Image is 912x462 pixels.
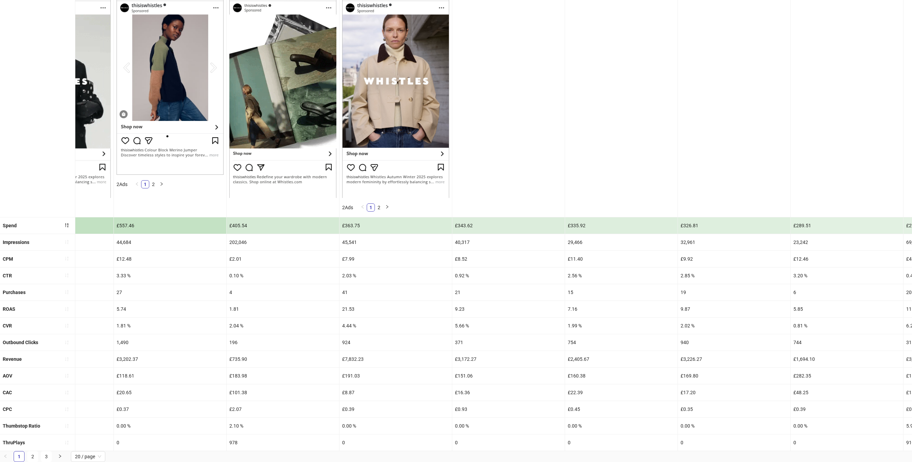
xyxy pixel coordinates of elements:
span: sort-ascending [64,390,69,395]
div: 371 [452,334,565,351]
div: 3.33 % [114,267,226,284]
div: £7.99 [339,251,452,267]
div: 2.03 % [339,267,452,284]
span: sort-ascending [64,423,69,428]
span: left [361,205,365,209]
div: £118.61 [114,368,226,384]
div: 940 [678,334,790,351]
span: right [385,205,389,209]
div: 1.81 [227,301,339,317]
div: 32,961 [678,234,790,250]
span: right [159,182,164,186]
span: sort-ascending [64,290,69,294]
div: £17.20 [678,384,790,401]
div: 3.20 % [791,267,903,284]
div: £0.37 [114,401,226,417]
span: sort-ascending [64,340,69,345]
a: 1 [141,181,149,188]
li: Previous Page [133,180,141,188]
div: 1.99 % [565,318,678,334]
div: 2.85 % [678,267,790,284]
div: 0.00 % [114,418,226,434]
div: £3,172.27 [452,351,565,367]
li: 2 [375,203,383,212]
span: left [3,454,7,458]
div: £11.40 [565,251,678,267]
b: ROAS [3,306,15,312]
a: 1 [14,451,24,462]
div: Page Size [71,451,105,462]
div: £191.03 [339,368,452,384]
div: 0 [114,434,226,451]
li: 2 [149,180,157,188]
div: £12.48 [114,251,226,267]
div: 202,046 [227,234,339,250]
div: 7.16 [565,301,678,317]
button: right [55,451,65,462]
li: 2 [27,451,38,462]
div: 4.44 % [339,318,452,334]
div: £343.62 [452,217,565,234]
div: 0 [339,434,452,451]
b: Outbound Clicks [3,340,38,345]
a: 2 [28,451,38,462]
span: sort-ascending [64,440,69,445]
div: 19 [678,284,790,301]
li: 1 [141,180,149,188]
div: 0.10 % [227,267,339,284]
b: CPC [3,406,12,412]
b: Thumbstop Ratio [3,423,40,429]
div: £2.07 [227,401,339,417]
div: 1.81 % [114,318,226,334]
div: 6 [791,284,903,301]
div: 1,490 [114,334,226,351]
b: Revenue [3,356,22,362]
div: £0.39 [791,401,903,417]
li: Next Page [157,180,166,188]
span: sort-ascending [64,357,69,361]
div: £282.35 [791,368,903,384]
li: Next Page [383,203,391,212]
span: sort-ascending [64,273,69,278]
li: 1 [14,451,25,462]
span: sort-ascending [64,240,69,244]
span: 2 Ads [342,205,353,210]
div: 21.53 [339,301,452,317]
div: £183.98 [227,368,339,384]
div: 0.00 % [452,418,565,434]
div: £326.81 [678,217,790,234]
div: 0.92 % [452,267,565,284]
div: £48.25 [791,384,903,401]
div: £3,226.27 [678,351,790,367]
div: £0.39 [339,401,452,417]
div: 5.85 [791,301,903,317]
div: 2.02 % [678,318,790,334]
div: 45,541 [339,234,452,250]
div: 196 [227,334,339,351]
div: 0 [565,434,678,451]
div: 27 [114,284,226,301]
div: 21 [452,284,565,301]
div: 29,466 [565,234,678,250]
div: 9.87 [678,301,790,317]
div: 0 [452,434,565,451]
div: £8.87 [339,384,452,401]
div: £0.93 [452,401,565,417]
div: £16.36 [452,384,565,401]
span: sort-descending [64,223,69,228]
b: AOV [3,373,12,379]
div: 0.00 % [678,418,790,434]
div: 978 [227,434,339,451]
span: 20 / page [75,451,101,462]
b: CVR [3,323,12,328]
div: £160.38 [565,368,678,384]
div: £9.92 [678,251,790,267]
a: 2 [375,204,383,211]
div: 5.74 [114,301,226,317]
b: CPM [3,256,13,262]
b: Impressions [3,240,29,245]
div: £12.46 [791,251,903,267]
div: 924 [339,334,452,351]
div: 23,242 [791,234,903,250]
span: sort-ascending [64,323,69,328]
